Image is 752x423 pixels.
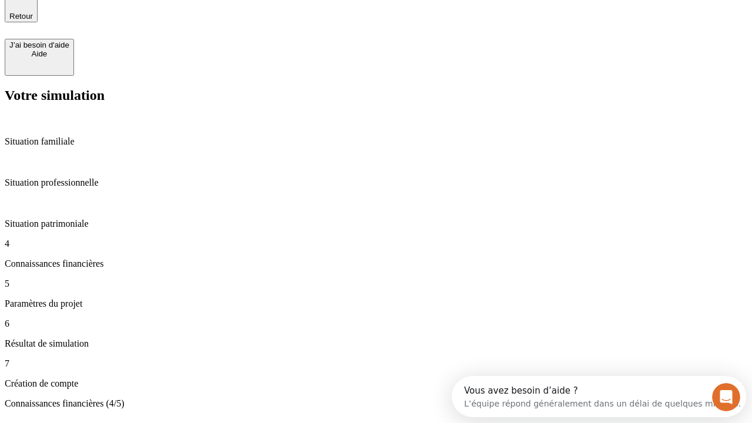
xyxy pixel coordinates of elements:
iframe: Intercom live chat discovery launcher [452,376,746,417]
p: Situation familiale [5,136,747,147]
p: Situation patrimoniale [5,219,747,229]
div: Aide [9,49,69,58]
p: Création de compte [5,378,747,389]
p: Paramètres du projet [5,298,747,309]
span: Retour [9,12,33,21]
p: 4 [5,239,747,249]
p: Situation professionnelle [5,177,747,188]
p: Connaissances financières [5,258,747,269]
p: Connaissances financières (4/5) [5,398,747,409]
div: L’équipe répond généralement dans un délai de quelques minutes. [12,19,289,32]
div: J’ai besoin d'aide [9,41,69,49]
h2: Votre simulation [5,88,747,103]
div: Vous avez besoin d’aide ? [12,10,289,19]
button: J’ai besoin d'aideAide [5,39,74,76]
div: Ouvrir le Messenger Intercom [5,5,324,37]
p: 5 [5,278,747,289]
iframe: Intercom live chat [712,383,740,411]
p: Résultat de simulation [5,338,747,349]
p: 7 [5,358,747,369]
p: 6 [5,318,747,329]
